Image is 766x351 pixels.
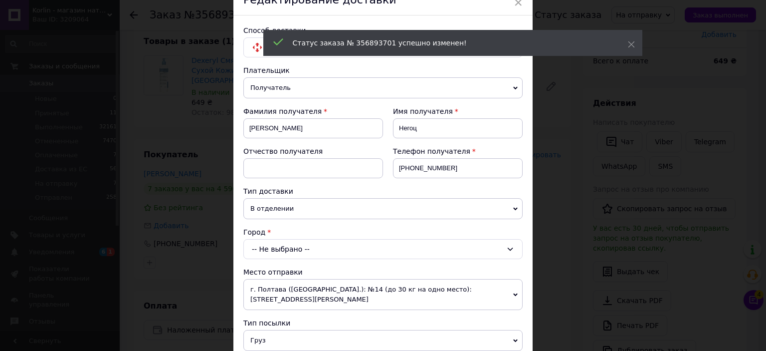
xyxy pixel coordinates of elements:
input: +380 [393,158,523,178]
span: Место отправки [243,268,303,276]
span: Телефон получателя [393,147,470,155]
span: Тип доставки [243,187,293,195]
span: Груз [243,330,523,351]
span: Отчество получателя [243,147,323,155]
span: В отделении [243,198,523,219]
span: Тип посылки [243,319,290,327]
div: -- Не выбрано -- [243,239,523,259]
div: Способ доставки [243,25,523,35]
span: Фамилия получателя [243,107,322,115]
div: Статус заказа № 356893701 успешно изменен! [293,38,603,48]
span: Имя получателя [393,107,453,115]
span: г. Полтава ([GEOGRAPHIC_DATA].): №14 (до 30 кг на одно место): [STREET_ADDRESS][PERSON_NAME] [243,279,523,310]
span: Плательщик [243,66,290,74]
span: Получатель [243,77,523,98]
div: Город [243,227,523,237]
